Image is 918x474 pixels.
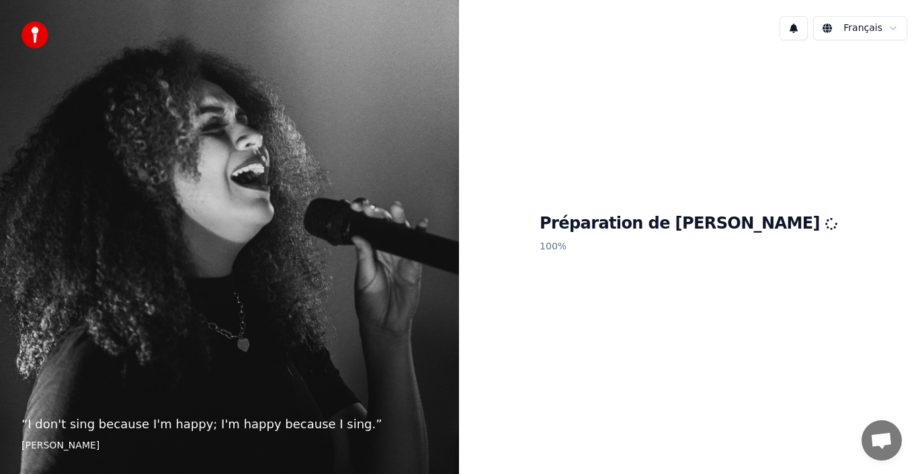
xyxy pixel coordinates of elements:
p: “ I don't sing because I'm happy; I'm happy because I sing. ” [22,415,437,434]
img: youka [22,22,48,48]
footer: [PERSON_NAME] [22,439,437,452]
h1: Préparation de [PERSON_NAME] [540,213,837,235]
p: 100 % [540,235,837,259]
a: Ouvrir le chat [862,420,902,461]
